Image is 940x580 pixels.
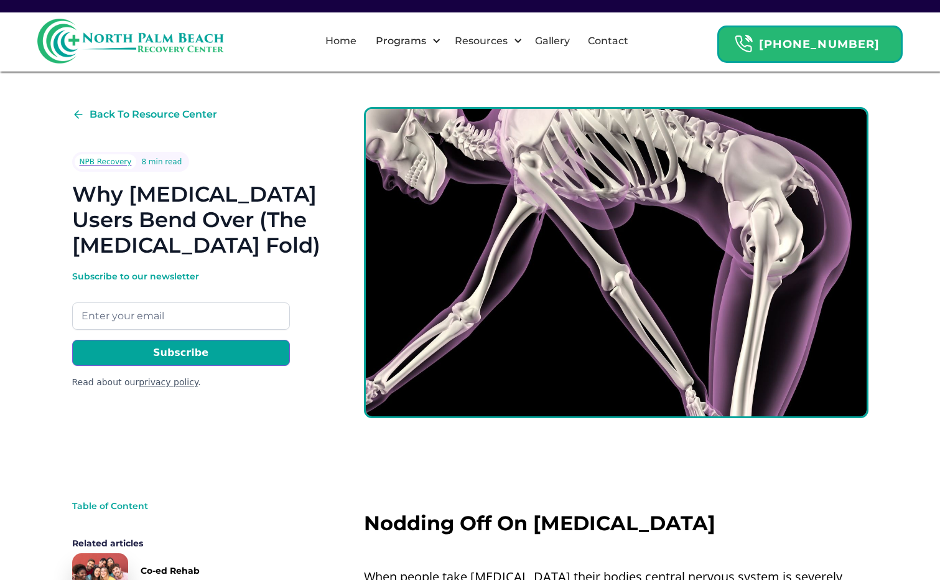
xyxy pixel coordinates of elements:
[90,107,217,122] div: Back To Resource Center
[72,182,324,258] h1: Why [MEDICAL_DATA] Users Bend Over (The [MEDICAL_DATA] Fold)
[364,541,868,561] p: ‍
[139,377,198,387] a: privacy policy
[318,21,364,61] a: Home
[80,156,132,168] div: NPB Recovery
[72,340,290,366] input: Subscribe
[452,34,511,49] div: Resources
[75,154,137,169] a: NPB Recovery
[72,107,217,122] a: Back To Resource Center
[373,34,429,49] div: Programs
[72,270,290,283] div: Subscribe to our newsletter
[72,537,271,550] div: Related articles
[72,500,271,512] div: Table of Content
[734,34,753,54] img: Header Calendar Icons
[72,376,290,389] div: Read about our .
[759,37,880,51] strong: [PHONE_NUMBER]
[364,512,868,535] h2: Nodding Off On [MEDICAL_DATA]
[717,19,903,63] a: Header Calendar Icons[PHONE_NUMBER]
[141,156,182,168] div: 8 min read
[528,21,577,61] a: Gallery
[141,564,200,577] div: Co-ed Rehab
[580,21,636,61] a: Contact
[72,302,290,330] input: Enter your email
